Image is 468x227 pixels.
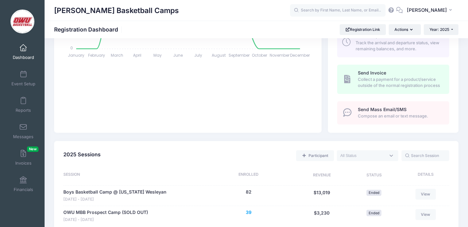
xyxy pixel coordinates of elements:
div: Details [399,172,449,179]
span: Event Setup [11,81,35,87]
tspan: November [270,53,290,58]
h1: Registration Dashboard [54,26,124,33]
tspan: April [133,53,141,58]
tspan: September [229,53,250,58]
span: Send Mass Email/SMS [358,107,407,112]
span: Check In / Check Out [356,33,402,39]
span: Send Invoice [358,70,386,75]
span: Invoices [15,160,32,166]
span: Ended [366,190,381,196]
div: Status [349,172,399,179]
div: $3,230 [295,209,349,223]
span: [DATE] - [DATE] [63,196,167,202]
span: 2025 Sessions [63,151,101,158]
a: View [415,209,436,220]
a: Dashboard [8,41,39,63]
a: Event Setup [8,67,39,89]
span: Year: 2025 [429,27,449,32]
a: Send Mass Email/SMS Compose an email or text message. [337,101,449,124]
button: 39 [246,209,252,216]
tspan: October [252,53,267,58]
span: Track the arrival and departure status, view remaining balances, and more. [356,40,442,52]
a: Boys Basketball Camp @ [US_STATE] Wesleyan [63,189,167,195]
a: InvoicesNew [8,146,39,169]
tspan: February [88,53,105,58]
button: Year: 2025 [424,24,458,35]
span: Compose an email or text message. [358,113,442,119]
a: View [415,189,436,200]
a: Add a new manual registration [296,150,334,161]
span: Ended [366,210,381,216]
span: [PERSON_NAME] [407,7,447,14]
input: Search by First Name, Last Name, or Email... [290,4,386,17]
a: Registration Link [340,24,386,35]
div: Session [63,172,202,179]
div: Enrolled [202,172,295,179]
textarea: Search [340,153,386,159]
tspan: July [195,53,202,58]
a: Check In / Check Out Track the arrival and departure status, view remaining balances, and more. [337,28,449,57]
input: Search Session [401,150,449,161]
tspan: December [290,53,310,58]
div: Revenue [295,172,349,179]
a: Reports [8,94,39,116]
a: Financials [8,173,39,195]
tspan: March [111,53,123,58]
a: Send Invoice Collect a payment for a product/service outside of the normal registration process [337,65,449,94]
span: Messages [13,134,33,139]
a: Messages [8,120,39,142]
h1: [PERSON_NAME] Basketball Camps [54,3,179,18]
div: $13,019 [295,189,349,202]
a: OWU MBB Prospect Camp (SOLD OUT) [63,209,148,216]
button: Actions [389,24,421,35]
img: David Vogel Basketball Camps [11,10,34,33]
tspan: January [68,53,85,58]
span: New [27,146,39,152]
tspan: May [153,53,162,58]
tspan: August [212,53,226,58]
tspan: 0 [71,45,73,50]
button: [PERSON_NAME] [403,3,458,18]
span: Reports [16,108,31,113]
span: Financials [14,187,33,192]
span: Collect a payment for a product/service outside of the normal registration process [358,76,442,89]
span: Dashboard [13,55,34,60]
tspan: June [173,53,183,58]
span: [DATE] - [DATE] [63,217,148,223]
button: 82 [246,189,252,195]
